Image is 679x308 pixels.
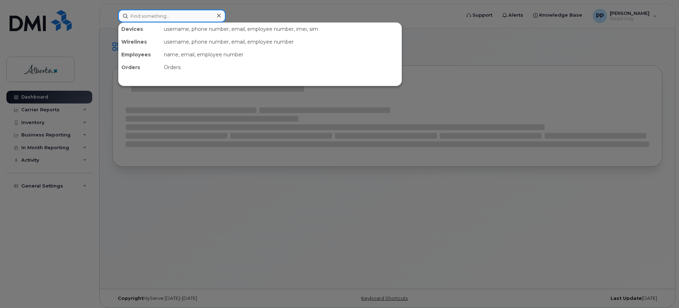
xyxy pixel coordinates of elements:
div: username, phone number, email, employee number, imei, sim [161,23,402,35]
div: Wirelines [118,35,161,48]
div: Orders [118,61,161,74]
div: username, phone number, email, employee number [161,35,402,48]
div: Devices [118,23,161,35]
div: Employees [118,48,161,61]
div: Orders [161,61,402,74]
div: name, email, employee number [161,48,402,61]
